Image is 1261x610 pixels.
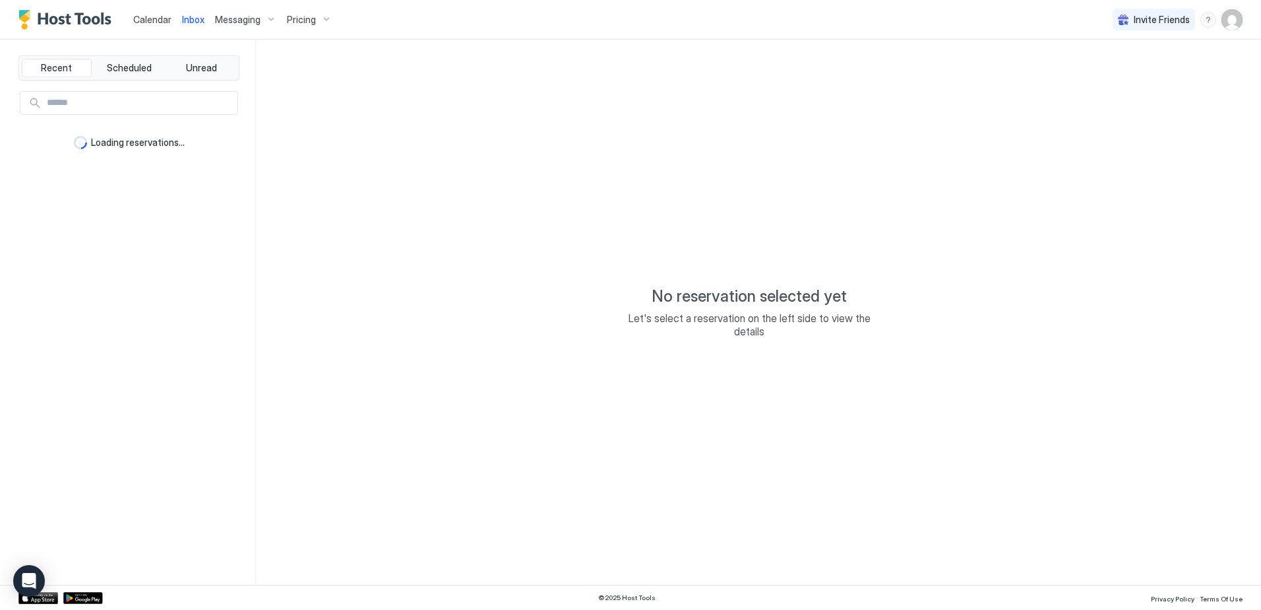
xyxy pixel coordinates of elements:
[1151,595,1194,603] span: Privacy Policy
[41,62,72,74] span: Recent
[133,14,171,25] span: Calendar
[91,137,185,149] span: Loading reservations...
[1134,14,1190,26] span: Invite Friends
[652,287,847,306] span: No reservation selected yet
[166,59,236,77] button: Unread
[22,59,92,77] button: Recent
[215,14,261,26] span: Messaging
[74,136,87,149] div: loading
[94,59,164,77] button: Scheduled
[42,92,237,114] input: Input Field
[1151,591,1194,605] a: Privacy Policy
[18,592,58,604] a: App Store
[133,13,171,26] a: Calendar
[182,13,204,26] a: Inbox
[287,14,316,26] span: Pricing
[1221,9,1243,30] div: User profile
[18,10,117,30] a: Host Tools Logo
[107,62,152,74] span: Scheduled
[1200,591,1243,605] a: Terms Of Use
[617,312,881,338] span: Let's select a reservation on the left side to view the details
[13,565,45,597] div: Open Intercom Messenger
[1200,595,1243,603] span: Terms Of Use
[598,593,656,602] span: © 2025 Host Tools
[186,62,217,74] span: Unread
[182,14,204,25] span: Inbox
[18,55,239,81] div: tab-group
[1200,12,1216,28] div: menu
[63,592,103,604] a: Google Play Store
